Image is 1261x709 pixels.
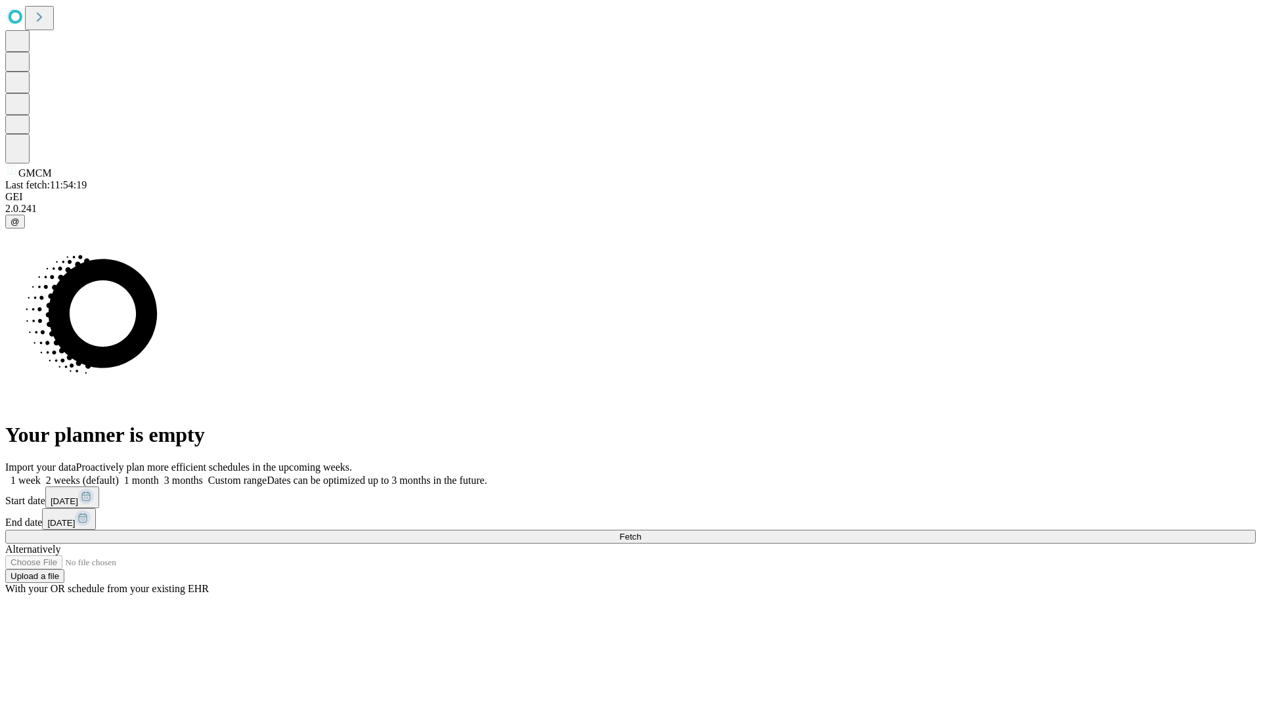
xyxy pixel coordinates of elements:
[267,475,487,486] span: Dates can be optimized up to 3 months in the future.
[5,486,1256,508] div: Start date
[45,486,99,508] button: [DATE]
[5,423,1256,447] h1: Your planner is empty
[5,583,209,594] span: With your OR schedule from your existing EHR
[619,532,641,542] span: Fetch
[18,167,52,179] span: GMCM
[11,475,41,486] span: 1 week
[5,191,1256,203] div: GEI
[42,508,96,530] button: [DATE]
[46,475,119,486] span: 2 weeks (default)
[5,215,25,228] button: @
[208,475,267,486] span: Custom range
[5,203,1256,215] div: 2.0.241
[5,530,1256,544] button: Fetch
[5,179,87,190] span: Last fetch: 11:54:19
[124,475,159,486] span: 1 month
[5,462,76,473] span: Import your data
[164,475,203,486] span: 3 months
[5,508,1256,530] div: End date
[5,544,60,555] span: Alternatively
[51,496,78,506] span: [DATE]
[47,518,75,528] span: [DATE]
[11,217,20,226] span: @
[5,569,64,583] button: Upload a file
[76,462,352,473] span: Proactively plan more efficient schedules in the upcoming weeks.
